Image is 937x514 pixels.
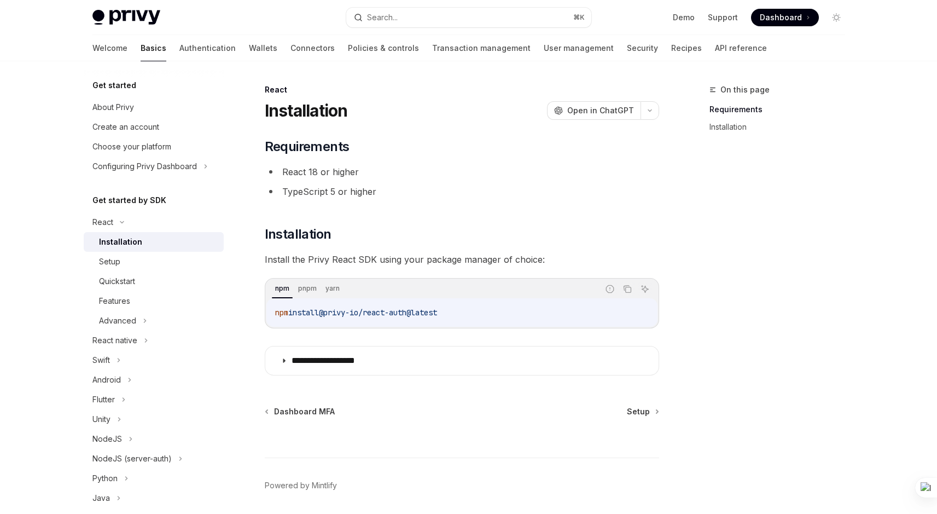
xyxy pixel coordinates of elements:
[265,138,350,155] span: Requirements
[828,9,845,26] button: Toggle dark mode
[84,291,224,311] a: Features
[99,294,130,308] div: Features
[603,282,617,296] button: Report incorrect code
[265,164,659,180] li: React 18 or higher
[141,35,166,61] a: Basics
[84,232,224,252] a: Installation
[367,11,398,24] div: Search...
[92,101,134,114] div: About Privy
[84,311,224,331] button: Advanced
[322,282,343,295] div: yarn
[272,282,293,295] div: npm
[275,308,288,317] span: npm
[432,35,531,61] a: Transaction management
[274,406,335,417] span: Dashboard MFA
[99,314,136,327] div: Advanced
[92,472,118,485] div: Python
[627,35,658,61] a: Security
[620,282,635,296] button: Copy the contents from the code block
[288,308,319,317] span: install
[709,118,854,136] a: Installation
[84,137,224,157] a: Choose your platform
[265,101,348,120] h1: Installation
[715,35,767,61] a: API reference
[290,35,335,61] a: Connectors
[92,160,197,173] div: Configuring Privy Dashboard
[84,157,224,176] button: Configuring Privy Dashboard
[751,9,819,26] a: Dashboard
[760,12,802,23] span: Dashboard
[92,140,171,153] div: Choose your platform
[573,13,585,22] span: ⌘ K
[92,35,127,61] a: Welcome
[638,282,652,296] button: Ask AI
[671,35,702,61] a: Recipes
[544,35,614,61] a: User management
[265,184,659,199] li: TypeScript 5 or higher
[295,282,320,295] div: pnpm
[348,35,419,61] a: Policies & controls
[92,354,110,367] div: Swift
[84,331,224,350] button: React native
[84,469,224,488] button: Python
[84,272,224,291] a: Quickstart
[92,216,113,229] div: React
[84,488,224,508] button: Java
[265,252,659,267] span: Install the Privy React SDK using your package manager of choice:
[720,83,770,96] span: On this page
[84,370,224,390] button: Android
[709,101,854,118] a: Requirements
[84,409,224,429] button: Unity
[92,432,122,446] div: NodeJS
[92,492,110,505] div: Java
[627,406,658,417] a: Setup
[92,79,136,92] h5: Get started
[84,350,224,370] button: Swift
[92,120,159,134] div: Create an account
[92,194,166,207] h5: Get started by SDK
[92,393,115,406] div: Flutter
[346,8,591,27] button: Search...⌘K
[547,101,641,120] button: Open in ChatGPT
[84,97,224,117] a: About Privy
[319,308,437,317] span: @privy-io/react-auth@latest
[92,334,137,347] div: React native
[265,480,337,491] a: Powered by Mintlify
[708,12,738,23] a: Support
[266,406,335,417] a: Dashboard MFA
[179,35,236,61] a: Authentication
[673,12,695,23] a: Demo
[265,84,659,95] div: React
[265,226,331,243] span: Installation
[99,255,120,268] div: Setup
[99,275,135,288] div: Quickstart
[92,413,110,426] div: Unity
[84,449,224,469] button: NodeJS (server-auth)
[249,35,277,61] a: Wallets
[84,390,224,409] button: Flutter
[92,373,121,386] div: Android
[84,212,224,232] button: React
[627,406,650,417] span: Setup
[92,452,172,465] div: NodeJS (server-auth)
[84,117,224,137] a: Create an account
[84,429,224,449] button: NodeJS
[99,235,142,249] div: Installation
[567,105,634,116] span: Open in ChatGPT
[92,10,160,25] img: light logo
[84,252,224,272] a: Setup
